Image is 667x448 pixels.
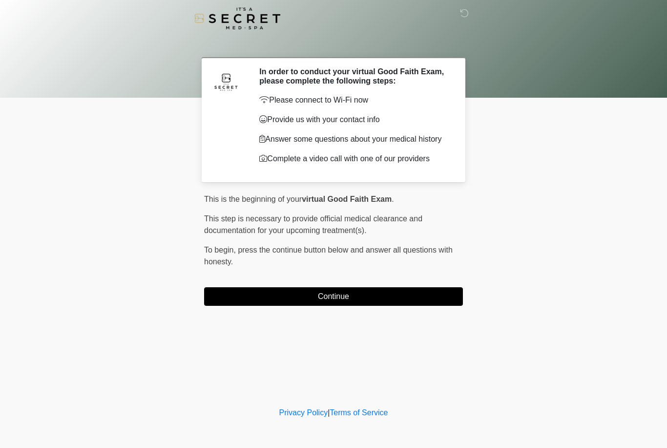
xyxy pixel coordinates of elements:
[392,195,394,203] span: .
[259,133,448,145] p: Answer some questions about your medical history
[204,246,238,254] span: To begin,
[211,67,241,96] img: Agent Avatar
[279,408,328,417] a: Privacy Policy
[259,94,448,106] p: Please connect to Wi-Fi now
[328,408,330,417] a: |
[194,7,280,29] img: It's A Secret Med Spa Logo
[204,214,422,235] span: This step is necessary to provide official medical clearance and documentation for your upcoming ...
[204,287,463,306] button: Continue
[259,114,448,126] p: Provide us with your contact info
[259,67,448,85] h2: In order to conduct your virtual Good Faith Exam, please complete the following steps:
[259,153,448,165] p: Complete a video call with one of our providers
[204,246,453,266] span: press the continue button below and answer all questions with honesty.
[197,35,470,53] h1: ‎ ‎
[330,408,388,417] a: Terms of Service
[302,195,392,203] strong: virtual Good Faith Exam
[204,195,302,203] span: This is the beginning of your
